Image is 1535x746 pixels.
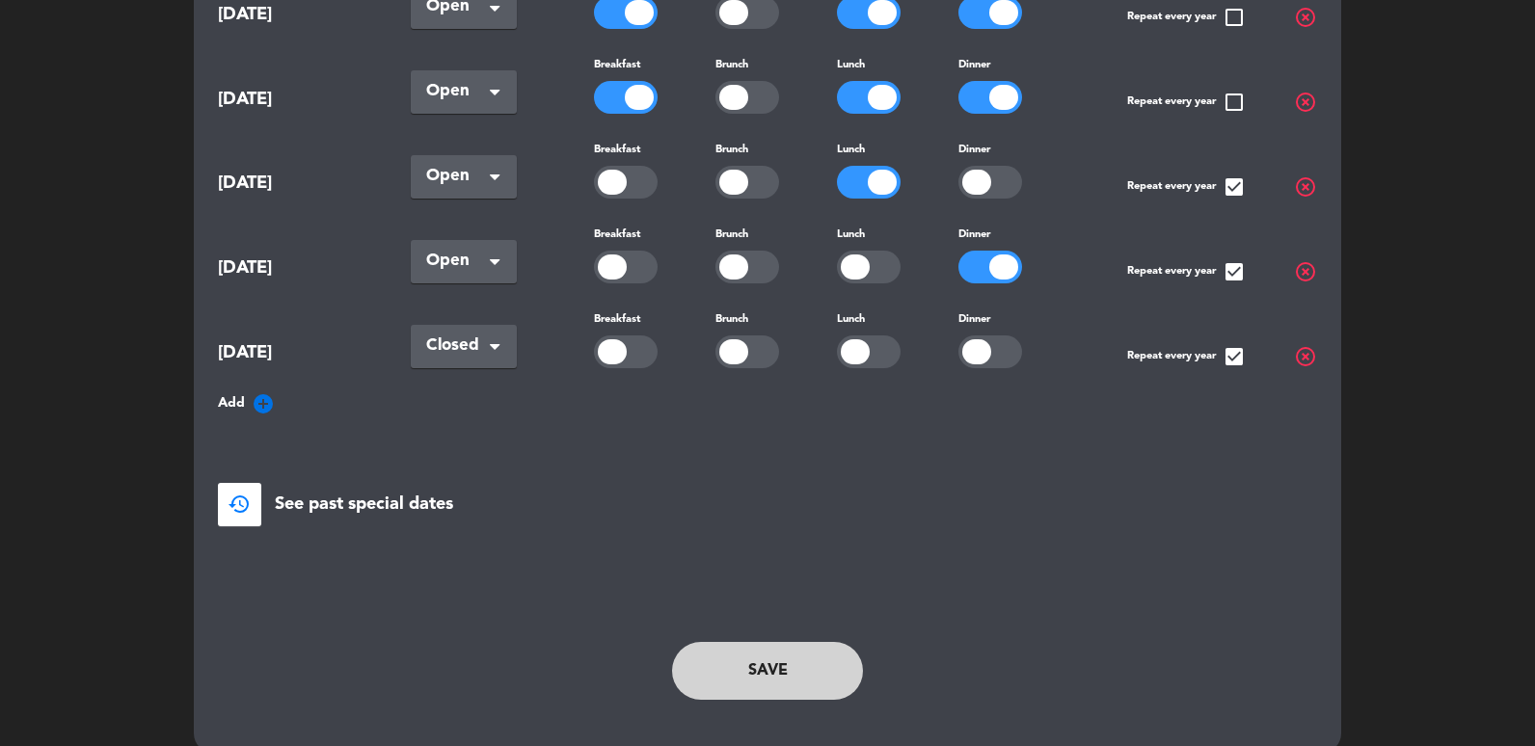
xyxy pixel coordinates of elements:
[594,226,640,244] label: Breakfast
[1127,6,1246,29] span: Repeat every year
[715,311,748,329] label: Brunch
[218,392,245,414] span: Add
[594,311,640,329] label: Breakfast
[228,493,251,516] span: restore
[594,57,640,74] label: Breakfast
[218,170,363,198] span: [DATE]
[837,226,865,244] label: Lunch
[426,248,486,275] span: Open
[1223,91,1246,114] span: check_box_outline_blank
[1127,91,1246,114] span: Repeat every year
[837,142,865,159] label: Lunch
[715,142,748,159] label: Brunch
[1294,91,1317,114] span: highlight_off
[218,339,363,367] span: [DATE]
[958,311,990,329] label: Dinner
[218,1,363,29] span: [DATE]
[1223,175,1246,199] span: check_box
[218,254,363,282] span: [DATE]
[275,491,453,519] span: See past special dates
[837,311,865,329] label: Lunch
[958,226,990,244] label: Dinner
[1223,260,1246,283] span: check_box
[594,142,640,159] label: Breakfast
[1294,6,1317,29] span: highlight_off
[1294,260,1317,283] span: highlight_off
[672,642,863,700] button: Save
[958,57,990,74] label: Dinner
[426,163,486,190] span: Open
[1294,175,1317,199] span: highlight_off
[715,226,748,244] label: Brunch
[1223,6,1246,29] span: check_box_outline_blank
[715,57,748,74] label: Brunch
[958,142,990,159] label: Dinner
[218,483,261,526] button: restore
[426,78,486,105] span: Open
[252,392,275,415] i: add_circle
[1127,175,1246,199] span: Repeat every year
[1294,345,1317,368] span: highlight_off
[837,57,865,74] label: Lunch
[1127,345,1246,368] span: Repeat every year
[218,86,363,114] span: [DATE]
[1127,260,1246,283] span: Repeat every year
[426,333,486,360] span: Closed
[1223,345,1246,368] span: check_box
